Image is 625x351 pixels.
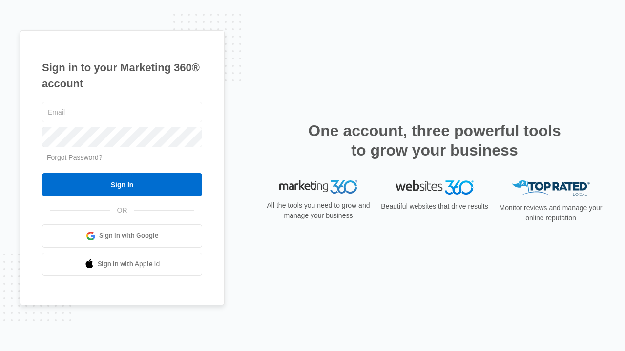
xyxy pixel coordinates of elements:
[279,180,357,194] img: Marketing 360
[396,180,474,195] img: Websites 360
[496,203,605,223] p: Monitor reviews and manage your online reputation
[380,201,489,212] p: Beautiful websites that drive results
[47,154,103,161] a: Forgot Password?
[42,102,202,122] input: Email
[42,173,202,196] input: Sign In
[512,180,590,196] img: Top Rated Local
[264,200,373,221] p: All the tools you need to grow and manage your business
[42,224,202,248] a: Sign in with Google
[99,231,159,241] span: Sign in with Google
[98,259,160,269] span: Sign in with Apple Id
[42,253,202,276] a: Sign in with Apple Id
[110,205,134,215] span: OR
[305,121,564,160] h2: One account, three powerful tools to grow your business
[42,59,202,92] h1: Sign in to your Marketing 360® account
